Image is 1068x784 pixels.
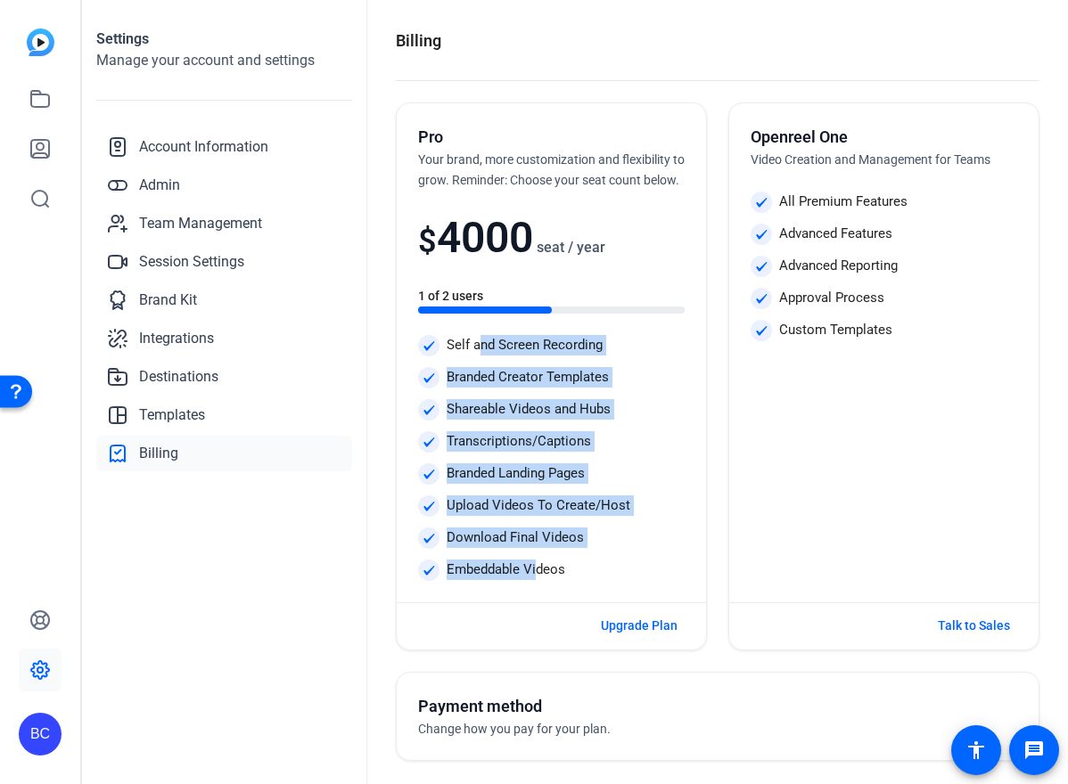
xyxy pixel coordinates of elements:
a: Templates [96,397,352,433]
div: BC [19,713,62,755]
a: Admin [96,167,352,203]
p: Advanced Features [779,224,892,244]
span: Admin [139,175,180,196]
span: Brand Kit [139,290,197,311]
span: Upgrade Plan [601,617,678,635]
mat-icon: accessibility [965,739,987,761]
p: Branded Landing Pages [447,463,585,484]
button: Upgrade Plan [594,610,685,642]
a: Integrations [96,321,352,356]
p: Transcriptions/Captions [447,431,591,452]
h5: Payment method [418,694,643,719]
p: Approval Process [779,288,884,308]
p: Shareable Videos and Hubs [447,399,611,420]
a: Session Settings [96,244,352,280]
span: Change how you pay for your plan. [418,722,611,736]
span: Templates [139,404,205,426]
span: 4000 [437,212,533,263]
span: Integrations [139,328,214,349]
p: Download Final Videos [447,527,584,548]
span: Team Management [139,213,262,234]
h1: Billing [396,29,441,53]
p: Branded Creator Templates [447,367,609,388]
h1: Settings [96,29,352,50]
a: Billing [96,436,352,471]
span: Billing [139,443,178,464]
span: $ [418,223,437,260]
a: Brand Kit [96,282,352,318]
span: Talk to Sales [938,617,1010,635]
a: Account Information [96,129,352,165]
span: Session Settings [139,251,244,273]
p: Self and Screen Recording [447,335,603,355]
mat-icon: message [1023,739,1045,761]
a: Team Management [96,206,352,241]
p: Custom Templates [779,320,892,340]
span: Destinations [139,366,218,388]
span: 1 of 2 users [418,289,483,303]
img: blue-gradient.svg [27,29,54,56]
p: Upload Videos To Create/Host [447,495,630,516]
h5: Pro [418,125,685,150]
a: Destinations [96,359,352,395]
span: Video Creation and Management for Teams [751,152,990,167]
p: All Premium Features [779,192,908,212]
span: seat / year [537,239,605,256]
p: Embeddable Videos [447,559,565,580]
button: Talk to Sales [931,610,1017,642]
p: Advanced Reporting [779,256,898,276]
h5: Openreel One [751,125,1017,150]
span: Your brand, more customization and flexibility to grow. Reminder: Choose your seat count below. [418,152,685,187]
h2: Manage your account and settings [96,50,352,71]
span: Account Information [139,136,268,158]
